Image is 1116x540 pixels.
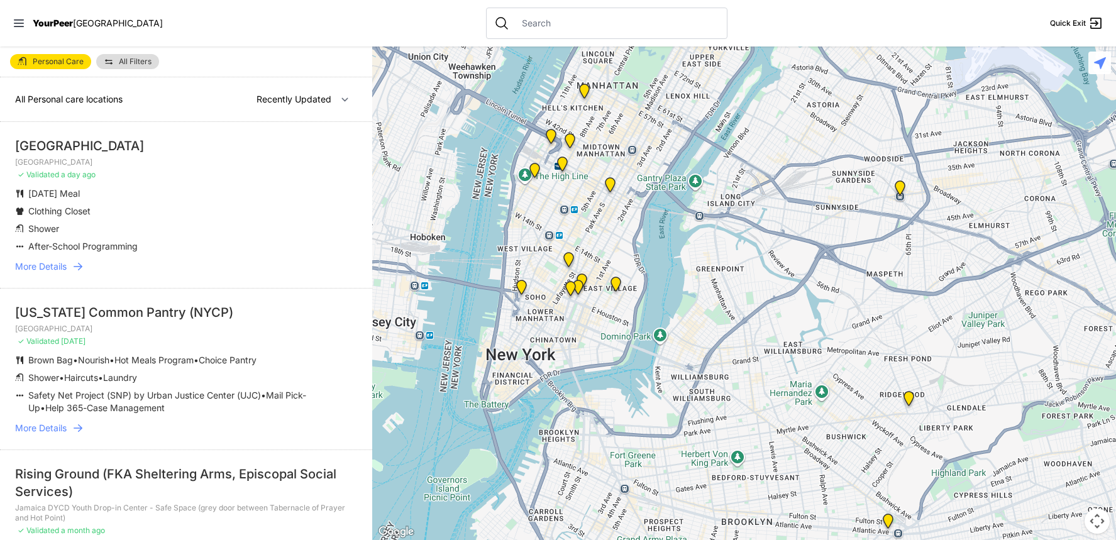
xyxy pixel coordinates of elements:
span: Quick Exit [1050,18,1086,28]
span: a day ago [61,170,96,179]
span: Haircuts [64,372,98,383]
span: • [98,372,103,383]
span: More Details [15,422,67,434]
div: St. Joseph House [570,280,586,300]
span: [DATE] Meal [28,188,80,199]
img: Google [375,524,417,540]
a: More Details [15,260,357,273]
p: [GEOGRAPHIC_DATA] [15,157,357,167]
span: [DATE] [61,336,86,346]
span: Choice Pantry [199,355,257,365]
span: • [40,402,45,413]
div: [GEOGRAPHIC_DATA] [15,137,357,155]
span: • [109,355,114,365]
div: Bowery Campus [563,281,578,301]
span: Personal Care [33,58,84,65]
p: [GEOGRAPHIC_DATA] [15,324,357,334]
a: More Details [15,422,357,434]
span: ✓ Validated [18,526,59,535]
div: [US_STATE] Common Pantry (NYCP) [15,304,357,321]
span: More Details [15,260,67,273]
span: YourPeer [33,18,73,28]
span: Shower [28,372,59,383]
div: Rising Ground (FKA Sheltering Arms, Episcopal Social Services) [15,465,357,500]
div: The Gathering Place Drop-in Center [880,514,896,534]
a: YourPeer[GEOGRAPHIC_DATA] [33,19,163,27]
span: All Filters [119,58,152,65]
div: Maryhouse [574,273,590,294]
a: Open this area in Google Maps (opens a new window) [375,524,417,540]
div: Woodside Youth Drop-in Center [892,180,908,201]
span: All Personal care locations [15,94,123,104]
a: All Filters [96,54,159,69]
span: • [261,390,266,400]
span: ✓ Validated [18,170,59,179]
a: Quick Exit [1050,16,1103,31]
div: Main Location, SoHo, DYCD Youth Drop-in Center [514,280,529,300]
span: [GEOGRAPHIC_DATA] [73,18,163,28]
span: • [73,355,78,365]
span: Brown Bag [28,355,73,365]
span: ✓ Validated [18,336,59,346]
span: Nourish [78,355,109,365]
span: Help 365-Case Management [45,402,165,413]
span: Laundry [103,372,137,383]
div: Manhattan [608,277,624,297]
button: Map camera controls [1085,509,1110,534]
div: Antonio Olivieri Drop-in Center [555,157,570,177]
span: • [59,372,64,383]
div: Harvey Milk High School [561,252,577,272]
p: Jamaica DYCD Youth Drop-in Center - Safe Space (grey door between Tabernacle of Prayer and Hot Po... [15,503,357,523]
div: Mainchance Adult Drop-in Center [602,177,618,197]
span: Safety Net Project (SNP) by Urban Justice Center (UJC) [28,390,261,400]
span: Clothing Closet [28,206,91,216]
div: Sylvia's Place [543,129,559,149]
div: Ridgewood Presbyterian Church [901,391,917,411]
a: Personal Care [10,54,91,69]
span: a month ago [61,526,105,535]
div: Positive Health Project [562,133,578,153]
span: Shower [28,223,59,234]
input: Search [514,17,719,30]
span: Hot Meals Program [114,355,194,365]
div: 9th Avenue Drop-in Center [577,84,592,104]
span: • [194,355,199,365]
span: After-School Programming [28,241,138,251]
